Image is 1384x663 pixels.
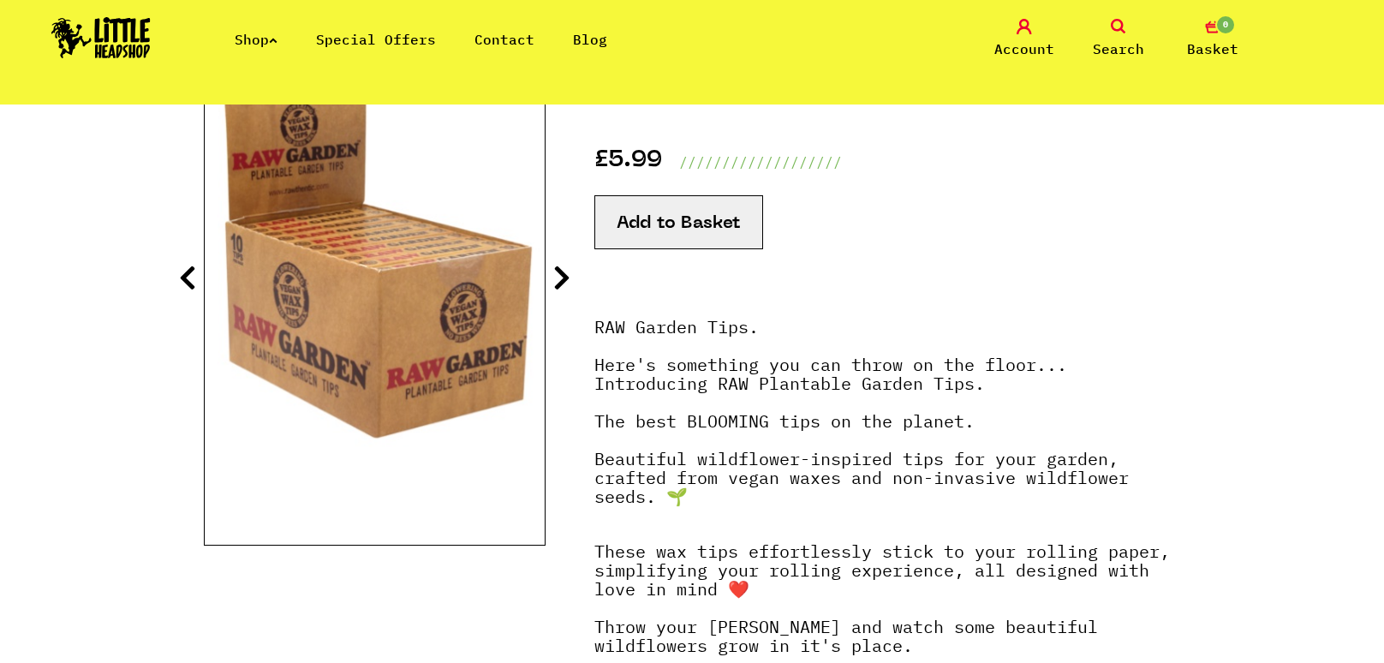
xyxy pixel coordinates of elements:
[594,152,662,172] p: £5.99
[1187,39,1238,59] span: Basket
[594,318,1180,542] p: RAW Garden Tips. Here's something you can throw on the floor... Introducing RAW Plantable Garden ...
[1170,19,1256,59] a: 0 Basket
[316,31,436,48] a: Special Offers
[573,31,607,48] a: Blog
[51,17,151,58] img: Little Head Shop Logo
[1215,15,1236,35] span: 0
[235,31,277,48] a: Shop
[594,195,763,249] button: Add to Basket
[994,39,1054,59] span: Account
[679,152,842,172] p: ///////////////////
[205,51,546,477] img: RAW Garden Tips image 1
[1076,19,1161,59] a: Search
[1093,39,1144,59] span: Search
[474,31,534,48] a: Contact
